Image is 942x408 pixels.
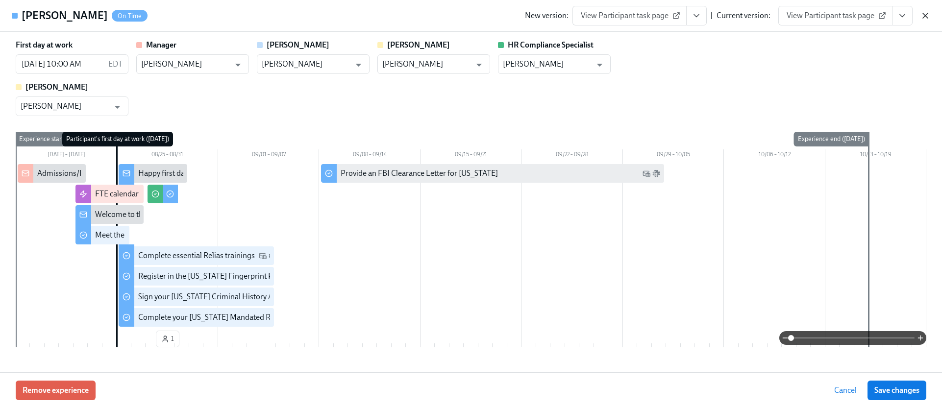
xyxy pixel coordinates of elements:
[138,250,255,261] div: Complete essential Relias trainings
[892,6,913,25] button: View task page
[319,149,420,162] div: 09/08 – 09/14
[778,6,892,25] a: View Participant task page
[16,381,96,400] button: Remove experience
[269,252,276,260] svg: Slack
[156,331,179,347] button: 1
[643,169,650,177] svg: Work Email
[521,149,622,162] div: 09/22 – 09/28
[138,271,289,282] div: Register in the [US_STATE] Fingerprint Portal
[62,132,173,146] div: Participant's first day at work ([DATE])
[146,40,176,49] strong: Manager
[827,381,864,400] button: Cancel
[95,189,210,199] div: FTE calendar invitations for week 1
[421,149,521,162] div: 09/15 – 09/21
[471,57,487,72] button: Open
[22,8,108,23] h4: [PERSON_NAME]
[341,168,498,179] div: Provide an FBI Clearance Letter for [US_STATE]
[652,169,660,177] svg: Slack
[834,385,857,395] span: Cancel
[138,168,191,179] div: Happy first day!
[686,6,707,25] button: View task page
[16,149,117,162] div: [DATE] – [DATE]
[787,11,884,21] span: View Participant task page
[874,385,919,395] span: Save changes
[138,291,296,302] div: Sign your [US_STATE] Criminal History Affidavit
[15,132,92,146] div: Experience start ([DATE])
[112,12,148,20] span: On Time
[16,40,73,50] label: First day at work
[218,149,319,162] div: 09/01 – 09/07
[387,40,450,49] strong: [PERSON_NAME]
[868,381,926,400] button: Save changes
[95,230,146,240] div: Meet the team!
[25,82,88,92] strong: [PERSON_NAME]
[230,57,246,72] button: Open
[717,10,770,21] div: Current version:
[117,149,218,162] div: 08/25 – 08/31
[23,385,89,395] span: Remove experience
[623,149,724,162] div: 09/29 – 10/05
[572,6,687,25] a: View Participant task page
[724,149,825,162] div: 10/06 – 10/12
[711,10,713,21] div: |
[110,99,125,115] button: Open
[825,149,926,162] div: 10/13 – 10/19
[351,57,366,72] button: Open
[138,312,325,323] div: Complete your [US_STATE] Mandated Reporter Training
[108,59,123,70] p: EDT
[508,40,594,49] strong: HR Compliance Specialist
[525,10,569,21] div: New version:
[37,168,185,179] div: Admissions/Intake New Hire cleared to start
[259,252,267,260] svg: Work Email
[267,40,329,49] strong: [PERSON_NAME]
[95,209,218,220] div: Welcome to the Charlie Health team!
[581,11,678,21] span: View Participant task page
[794,132,869,146] div: Experience end ([DATE])
[592,57,607,72] button: Open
